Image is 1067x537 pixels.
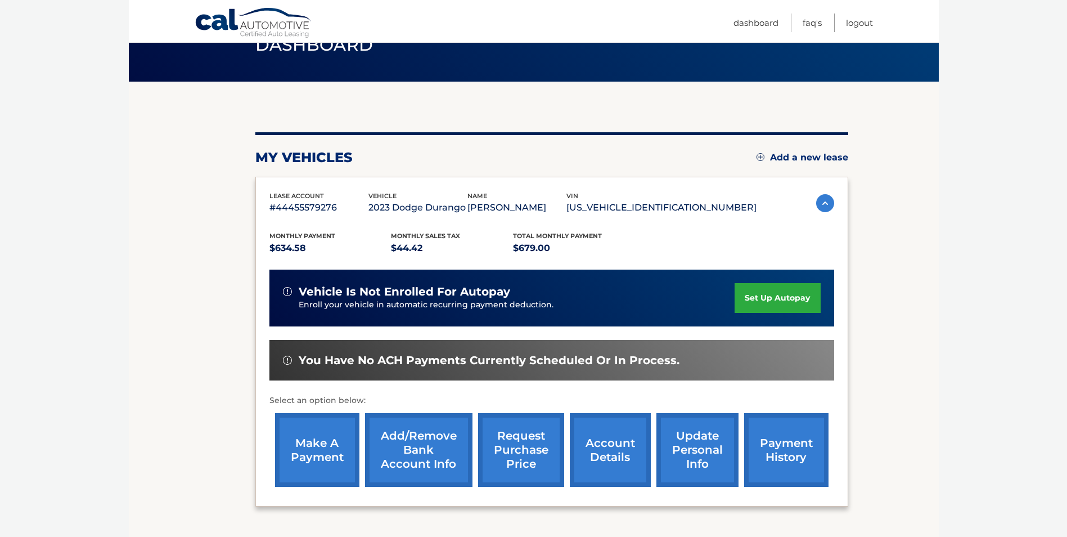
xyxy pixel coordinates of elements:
[566,200,757,216] p: [US_VEHICLE_IDENTIFICATION_NUMBER]
[269,240,391,256] p: $634.58
[365,413,472,487] a: Add/Remove bank account info
[656,413,739,487] a: update personal info
[299,299,735,311] p: Enroll your vehicle in automatic recurring payment deduction.
[269,200,368,216] p: #44455579276
[846,14,873,32] a: Logout
[368,192,397,200] span: vehicle
[566,192,578,200] span: vin
[467,200,566,216] p: [PERSON_NAME]
[255,34,373,55] span: Dashboard
[467,192,487,200] span: name
[513,232,602,240] span: Total Monthly Payment
[283,287,292,296] img: alert-white.svg
[283,356,292,365] img: alert-white.svg
[816,194,834,212] img: accordion-active.svg
[275,413,359,487] a: make a payment
[255,149,353,166] h2: my vehicles
[391,232,460,240] span: Monthly sales Tax
[269,192,324,200] span: lease account
[733,14,778,32] a: Dashboard
[299,353,679,368] span: You have no ACH payments currently scheduled or in process.
[570,413,651,487] a: account details
[735,283,820,313] a: set up autopay
[299,285,510,299] span: vehicle is not enrolled for autopay
[803,14,822,32] a: FAQ's
[391,240,513,256] p: $44.42
[513,240,635,256] p: $679.00
[757,152,848,163] a: Add a new lease
[269,394,834,408] p: Select an option below:
[368,200,467,216] p: 2023 Dodge Durango
[478,413,564,487] a: request purchase price
[757,153,764,161] img: add.svg
[269,232,335,240] span: Monthly Payment
[195,7,313,40] a: Cal Automotive
[744,413,829,487] a: payment history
